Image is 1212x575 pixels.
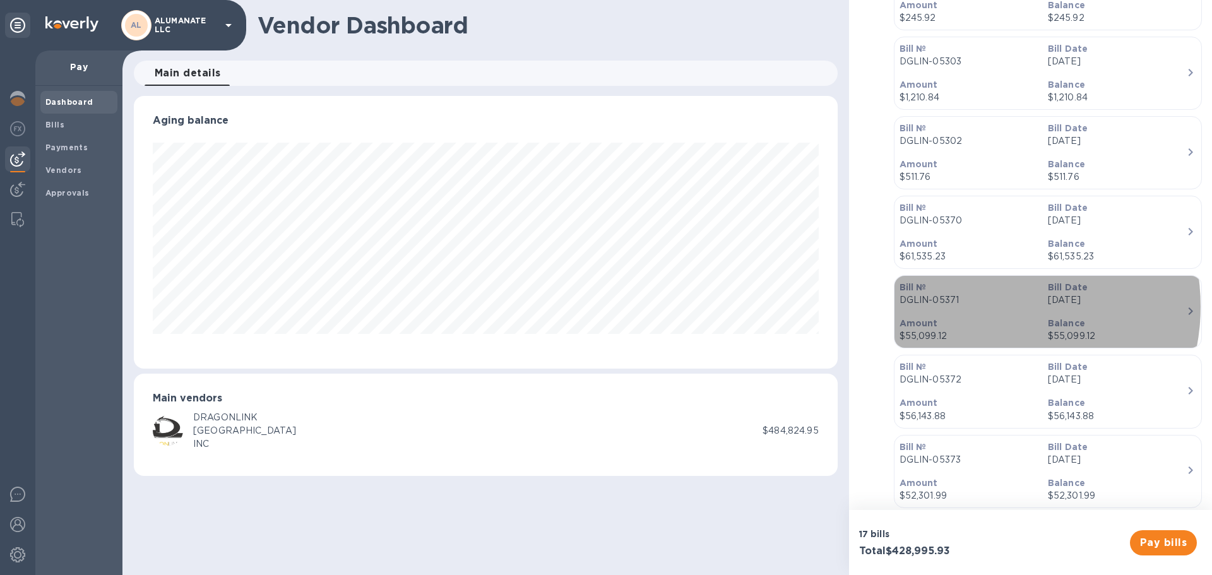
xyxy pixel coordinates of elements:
[900,44,927,54] b: Bill №
[900,489,1038,502] p: $52,301.99
[1048,478,1085,488] b: Balance
[1048,91,1186,104] p: $1,210.84
[1130,530,1197,555] button: Pay bills
[1048,55,1186,68] p: [DATE]
[1048,80,1085,90] b: Balance
[900,80,938,90] b: Amount
[894,196,1202,269] button: Bill №DGLIN-05370Bill Date[DATE]Amount$61,535.23Balance$61,535.23
[900,410,1038,423] p: $56,143.88
[45,188,90,198] b: Approvals
[1048,44,1088,54] b: Bill Date
[900,134,1038,148] p: DGLIN-05302
[258,12,829,39] h1: Vendor Dashboard
[900,442,927,452] b: Bill №
[900,318,938,328] b: Amount
[153,393,819,405] h3: Main vendors
[900,159,938,169] b: Amount
[45,97,93,107] b: Dashboard
[45,61,112,73] p: Pay
[894,116,1202,189] button: Bill №DGLIN-05302Bill Date[DATE]Amount$511.76Balance$511.76
[45,16,98,32] img: Logo
[900,478,938,488] b: Amount
[894,275,1202,348] button: Bill №DGLIN-05371Bill Date[DATE]Amount$55,099.12Balance$55,099.12
[894,37,1202,110] button: Bill №DGLIN-05303Bill Date[DATE]Amount$1,210.84Balance$1,210.84
[900,123,927,133] b: Bill №
[900,362,927,372] b: Bill №
[1048,318,1085,328] b: Balance
[900,373,1038,386] p: DGLIN-05372
[155,64,221,82] span: Main details
[900,293,1038,307] p: DGLIN-05371
[859,528,1026,540] p: 17 bills
[1048,398,1085,408] b: Balance
[1048,442,1088,452] b: Bill Date
[1048,159,1085,169] b: Balance
[193,411,296,424] div: DRAGONLINK
[1048,11,1186,25] p: $245.92
[155,16,218,34] p: ALUMANATE LLC
[131,20,142,30] b: AL
[900,398,938,408] b: Amount
[1048,170,1186,184] p: $511.76
[763,424,818,437] p: $484,824.95
[1048,203,1088,213] b: Bill Date
[1140,535,1187,550] span: Pay bills
[894,355,1202,428] button: Bill №DGLIN-05372Bill Date[DATE]Amount$56,143.88Balance$56,143.88
[900,11,1038,25] p: $245.92
[900,55,1038,68] p: DGLIN-05303
[900,214,1038,227] p: DGLIN-05370
[45,165,82,175] b: Vendors
[1048,489,1186,502] p: $52,301.99
[900,170,1038,184] p: $511.76
[900,329,1038,343] p: $55,099.12
[1048,282,1088,292] b: Bill Date
[153,115,819,127] h3: Aging balance
[1048,329,1186,343] p: $55,099.12
[900,282,927,292] b: Bill №
[900,203,927,213] b: Bill №
[1048,373,1186,386] p: [DATE]
[1048,123,1088,133] b: Bill Date
[1048,250,1186,263] p: $61,535.23
[894,435,1202,508] button: Bill №DGLIN-05373Bill Date[DATE]Amount$52,301.99Balance$52,301.99
[193,424,296,437] div: [GEOGRAPHIC_DATA]
[45,120,64,129] b: Bills
[1048,453,1186,466] p: [DATE]
[900,250,1038,263] p: $61,535.23
[5,13,30,38] div: Unpin categories
[10,121,25,136] img: Foreign exchange
[193,437,296,451] div: INC
[1048,134,1186,148] p: [DATE]
[45,143,88,152] b: Payments
[900,91,1038,104] p: $1,210.84
[900,453,1038,466] p: DGLIN-05373
[900,239,938,249] b: Amount
[1048,239,1085,249] b: Balance
[1048,362,1088,372] b: Bill Date
[1048,214,1186,227] p: [DATE]
[859,545,1026,557] h3: Total $428,995.93
[1048,410,1186,423] p: $56,143.88
[1048,293,1186,307] p: [DATE]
